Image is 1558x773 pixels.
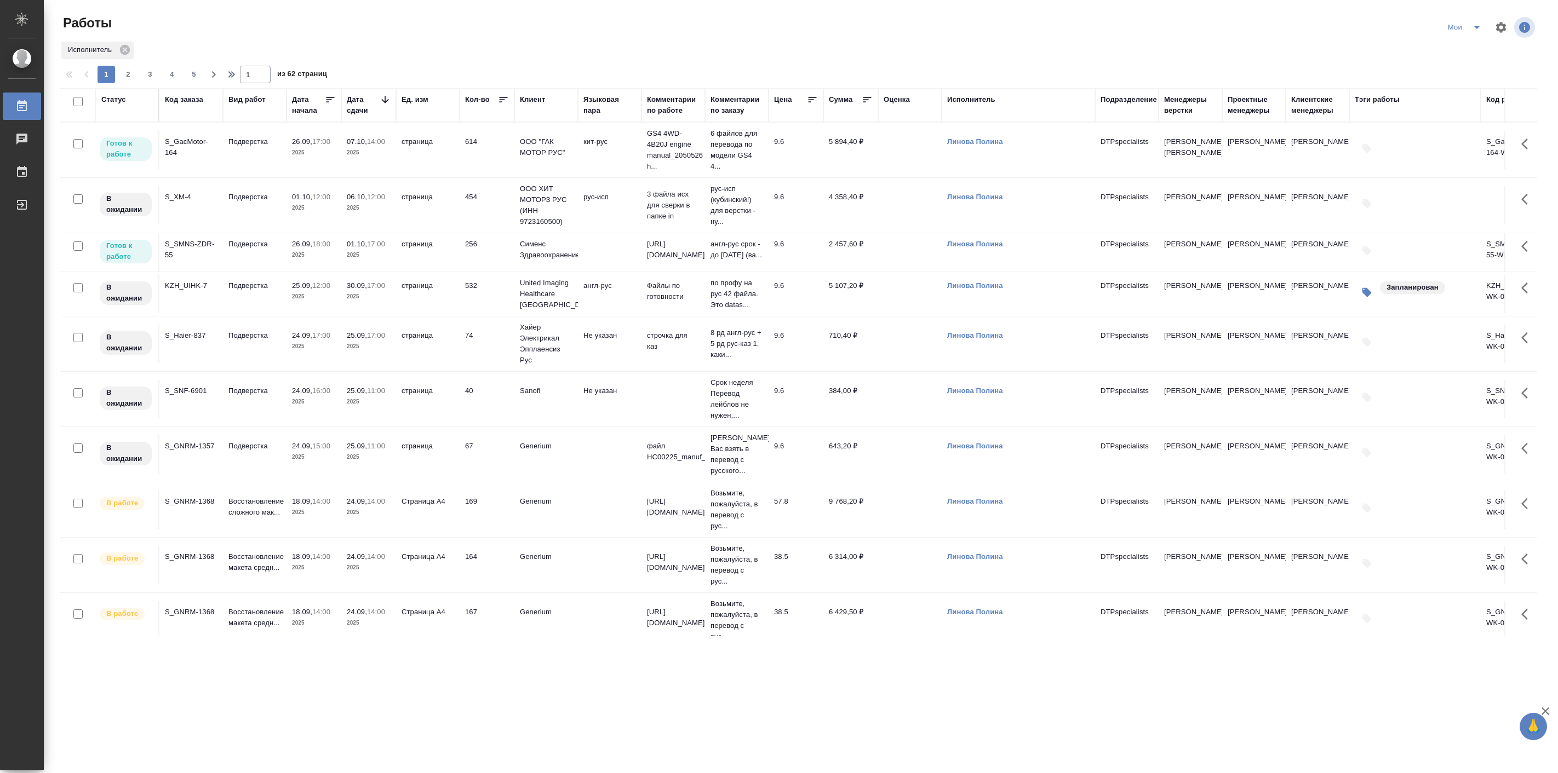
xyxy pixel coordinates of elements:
[823,131,878,169] td: 5 894,40 ₽
[583,94,636,116] div: Языковая пара
[769,275,823,313] td: 9.6
[1222,186,1286,224] td: [PERSON_NAME]
[1222,275,1286,313] td: [PERSON_NAME]
[769,380,823,418] td: 9.6
[1444,19,1488,36] div: split button
[1222,601,1286,639] td: [PERSON_NAME]
[396,275,460,313] td: страница
[396,601,460,639] td: Страница А4
[520,441,572,452] p: Generium
[292,386,312,395] p: 24.09,
[578,325,641,363] td: Не указан
[61,42,134,59] div: Исполнитель
[347,240,367,248] p: 01.10,
[647,496,700,518] p: [URL][DOMAIN_NAME]..
[99,441,153,466] div: Исполнитель назначен, приступать к работе пока рано
[1228,94,1280,116] div: Проектные менеджеры
[520,94,545,105] div: Клиент
[99,607,153,621] div: Исполнитель выполняет работу
[165,136,217,158] div: S_GacMotor-164
[774,94,792,105] div: Цена
[347,562,391,573] p: 2025
[520,385,572,396] p: Sanofi
[347,137,367,146] p: 07.10,
[1095,131,1159,169] td: DTPspecialists
[947,240,1003,248] a: Линова Полина
[947,608,1003,616] a: Линова Полина
[520,322,572,366] p: Хайер Электрикал Эпплаенсиз Рус
[1291,94,1344,116] div: Клиентские менеджеры
[520,607,572,618] p: Generium
[711,488,763,532] p: Возьмите, пожалуйста, в перевод с рус...
[347,497,367,505] p: 24.09,
[465,94,490,105] div: Кол-во
[99,385,153,411] div: Исполнитель назначен, приступать к работе пока рано
[1481,131,1544,169] td: S_GacMotor-164-WK-026
[1286,186,1349,224] td: [PERSON_NAME]
[367,240,385,248] p: 17:00
[106,332,145,354] p: В ожидании
[165,280,217,291] div: KZH_UIHK-7
[396,131,460,169] td: страница
[1164,239,1217,250] p: [PERSON_NAME]
[823,186,878,224] td: 4 358,40 ₽
[228,496,281,518] p: Восстановление сложного мак...
[947,193,1003,201] a: Линова Полина
[1095,546,1159,584] td: DTPspecialists
[823,325,878,363] td: 710,40 ₽
[228,607,281,628] p: Восстановление макета средн...
[367,331,385,339] p: 17:00
[769,601,823,639] td: 38.5
[228,385,281,396] p: Подверстка
[292,452,336,463] p: 2025
[396,186,460,224] td: страница
[823,546,878,584] td: 6 314,00 ₽
[947,281,1003,290] a: Линова Полина
[947,386,1003,395] a: Линова Полина
[347,331,367,339] p: 25.09,
[292,618,336,628] p: 2025
[1222,546,1286,584] td: [PERSON_NAME]
[1515,131,1541,157] button: Здесь прячутся важные кнопки
[1379,280,1446,295] div: Запланирован
[647,239,700,261] p: [URL][DOMAIN_NAME]..
[711,377,763,421] p: Срок неделя Перевод лейблов не нужен,...
[68,44,116,55] p: Исполнитель
[1515,275,1541,301] button: Здесь прячутся важные кнопки
[292,281,312,290] p: 25.09,
[292,94,325,116] div: Дата начала
[647,330,700,352] p: строчка для каз
[711,327,763,360] p: 8 рд англ-рус + 5 рд рус-каз 1. каки...
[347,341,391,352] p: 2025
[312,137,330,146] p: 17:00
[292,250,336,261] p: 2025
[312,331,330,339] p: 17:00
[947,497,1003,505] a: Линова Полина
[460,186,514,224] td: 454
[99,551,153,566] div: Исполнитель выполняет работу
[460,546,514,584] td: 164
[647,189,700,222] p: 3 файла исх для сверки в папке in
[1095,491,1159,529] td: DTPspecialists
[1481,380,1544,418] td: S_SNF-6901-WK-014
[520,551,572,562] p: Generium
[402,94,428,105] div: Ед. изм
[99,136,153,162] div: Исполнитель может приступить к работе
[1488,14,1514,41] span: Настроить таблицу
[60,14,112,32] span: Работы
[829,94,852,105] div: Сумма
[396,233,460,272] td: страница
[947,331,1003,339] a: Линова Полина
[769,546,823,584] td: 38.5
[1286,380,1349,418] td: [PERSON_NAME]
[106,608,138,619] p: В работе
[947,442,1003,450] a: Линова Полина
[1095,233,1159,272] td: DTPspecialists
[1286,131,1349,169] td: [PERSON_NAME]
[292,497,312,505] p: 18.09,
[165,94,203,105] div: Код заказа
[1481,325,1544,363] td: S_Haier-837-WK-014
[1164,94,1217,116] div: Менеджеры верстки
[1222,435,1286,474] td: [PERSON_NAME]
[460,325,514,363] td: 74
